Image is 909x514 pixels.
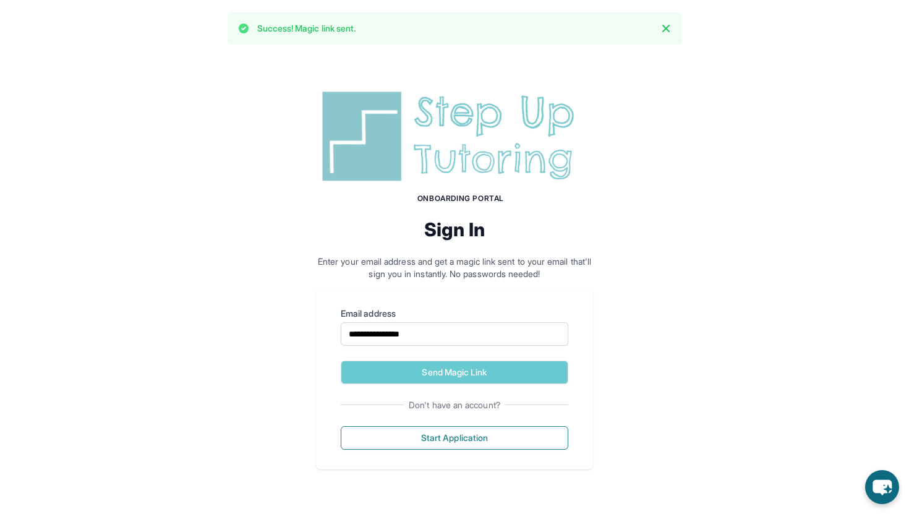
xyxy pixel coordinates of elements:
[316,218,593,241] h2: Sign In
[316,255,593,280] p: Enter your email address and get a magic link sent to your email that'll sign you in instantly. N...
[341,307,568,320] label: Email address
[316,87,593,186] img: Step Up Tutoring horizontal logo
[404,399,505,411] span: Don't have an account?
[257,22,356,35] p: Success! Magic link sent.
[341,426,568,450] button: Start Application
[865,470,899,504] button: chat-button
[341,361,568,384] button: Send Magic Link
[328,194,593,203] h1: Onboarding Portal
